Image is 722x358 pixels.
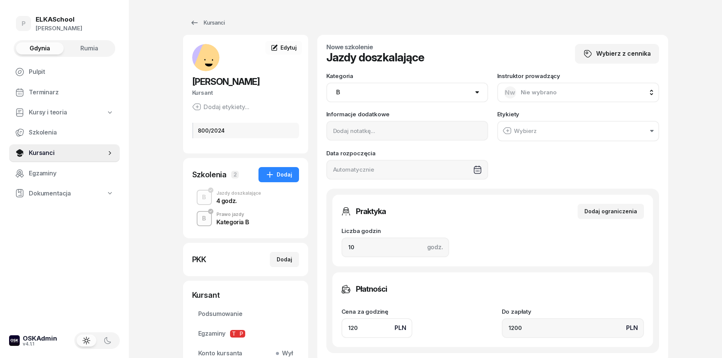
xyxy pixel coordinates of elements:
[198,329,293,339] span: Egzaminy
[521,89,557,96] span: Nie wybrano
[356,205,386,217] h3: Praktyka
[198,309,293,319] span: Podsumowanie
[29,128,114,138] span: Szkolenia
[9,104,120,121] a: Kursy i teoria
[584,207,637,216] div: Dodaj ograniczenia
[197,211,212,226] button: B
[9,144,120,162] a: Kursanci
[356,283,387,295] h3: Płatności
[9,63,120,81] a: Pulpit
[192,290,299,300] div: Kursant
[270,252,299,267] button: Dodaj
[29,108,67,117] span: Kursy i teoria
[183,15,232,30] a: Kursanci
[502,318,644,338] input: 0
[192,76,260,87] span: [PERSON_NAME]
[575,44,659,64] button: Wybierz z cennika
[16,42,64,55] button: Gdynia
[341,318,413,338] input: 0
[22,20,26,27] span: P
[497,83,659,102] button: NwNie wybrano
[497,121,659,141] button: Wybierz
[192,305,299,323] a: Podsumowanie
[29,148,106,158] span: Kursanci
[216,219,249,225] div: Kategoria B
[258,167,299,182] button: Dodaj
[190,18,225,27] div: Kursanci
[23,335,57,342] div: OSKAdmin
[277,255,292,264] div: Dodaj
[192,325,299,343] a: EgzaminyTP
[80,44,98,53] span: Rumia
[199,212,209,225] div: B
[192,187,299,208] button: BJazdy doszkalające4 godz.
[197,190,212,205] button: B
[230,330,238,338] span: T
[583,49,651,59] div: Wybierz z cennika
[265,41,302,55] a: Edytuj
[9,185,120,202] a: Dokumentacja
[36,16,82,23] div: ELKASchool
[192,88,299,98] div: Kursant
[9,83,120,102] a: Terminarz
[29,67,114,77] span: Pulpit
[326,44,424,50] h4: Nowe szkolenie
[192,169,227,180] div: Szkolenia
[192,254,207,265] div: PKK
[326,121,488,141] input: Dodaj notatkę...
[9,124,120,142] a: Szkolenia
[29,88,114,97] span: Terminarz
[30,44,50,53] span: Gdynia
[29,189,71,199] span: Dokumentacja
[231,171,239,178] span: 2
[9,335,20,346] img: logo-xs-dark@2x.png
[192,123,299,138] div: 800/2024
[216,191,261,195] div: Jazdy doszkalające
[216,198,261,204] div: 4 godz.
[578,204,644,219] button: Dodaj ograniczenia
[503,126,537,136] div: Wybierz
[265,170,292,179] div: Dodaj
[326,50,424,64] h1: Jazdy doszkalające
[238,330,245,338] span: P
[341,238,449,257] input: 0
[192,102,249,111] button: Dodaj etykiety...
[280,44,296,51] span: Edytuj
[29,169,114,178] span: Egzaminy
[9,164,120,183] a: Egzaminy
[199,191,209,204] div: B
[192,208,299,229] button: BPrawo jazdyKategoria B
[216,212,249,217] div: Prawo jazdy
[36,23,82,33] div: [PERSON_NAME]
[23,342,57,346] div: v4.1.1
[65,42,113,55] button: Rumia
[505,89,515,96] span: Nw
